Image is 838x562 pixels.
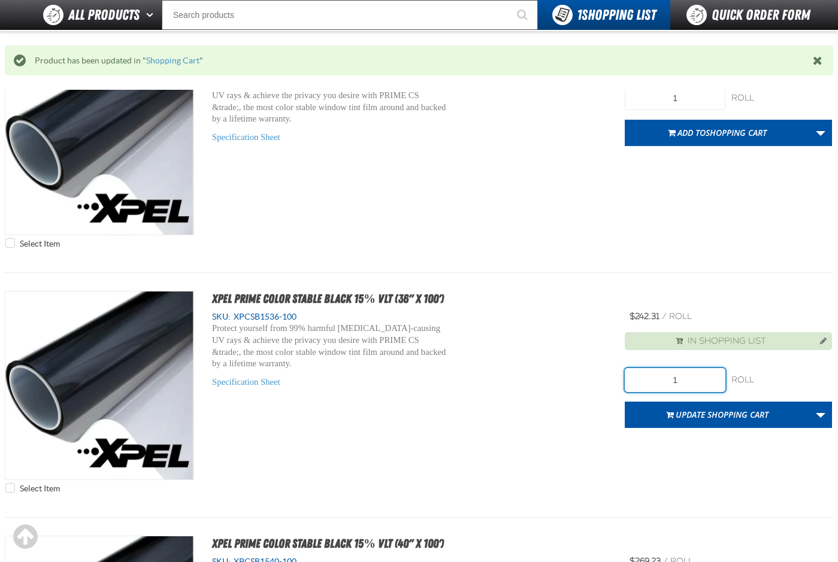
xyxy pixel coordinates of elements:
[5,47,193,235] img: XPEL PRIME Color Stable Black 15% VLT (30" x 100')
[5,47,193,235] : View Details of the XPEL PRIME Color Stable Black 15% VLT (30" x 100')
[5,483,15,493] input: Select Item
[630,311,659,321] span: $242.31
[731,93,832,104] div: roll
[212,536,444,551] a: XPEL PRIME Color Stable Black 15% VLT (40" x 100')
[5,291,193,479] : View Details of the XPEL PRIME Color Stable Black 15% VLT (36" x 100')
[625,402,810,428] button: Update Shopping Cart
[669,311,692,321] span: roll
[731,375,832,386] div: roll
[577,7,656,23] span: Shopping List
[231,312,297,321] span: XPCSB1536-100
[212,78,449,125] p: Protect yourself from 99% harmful [MEDICAL_DATA]-causing UV rays & achieve the privacy you desire...
[625,120,810,146] button: Add toShopping Cart
[625,86,725,110] input: Product Quantity
[810,51,827,69] button: Close the Notification
[212,311,607,323] div: SKU:
[68,4,140,26] span: All Products
[146,56,199,65] a: Shopping Cart
[688,336,766,347] span: In Shopping List
[212,377,280,387] a: Specification Sheet
[809,120,832,146] a: More Actions
[5,291,193,479] img: XPEL PRIME Color Stable Black 15% VLT (36" x 100')
[706,127,767,138] span: Shopping Cart
[625,368,725,392] input: Product Quantity
[5,238,60,250] label: Select Item
[212,291,444,306] a: XPEL PRIME Color Stable Black 15% VLT (36" x 100')
[809,402,832,428] a: More Actions
[677,127,767,138] span: Add to
[5,483,60,494] label: Select Item
[12,524,38,550] div: Scroll to the top
[577,7,582,23] strong: 1
[26,55,813,66] div: Product has been updated in " "
[810,333,830,347] button: Manage current product in the Shopping List
[212,323,449,370] p: Protect yourself from 99% harmful [MEDICAL_DATA]-causing UV rays & achieve the privacy you desire...
[212,132,280,142] a: Specification Sheet
[5,238,15,248] input: Select Item
[662,311,667,321] span: /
